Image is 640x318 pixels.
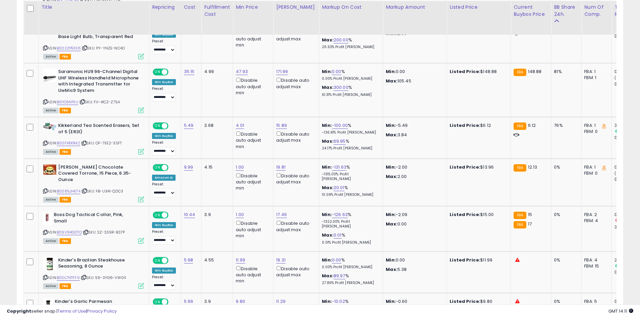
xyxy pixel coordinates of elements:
div: % [322,232,378,245]
div: Win BuyBox [152,133,176,139]
span: All listings currently available for purchase on Amazon [43,238,59,244]
a: 0.00 [332,257,341,263]
a: -131.63 [332,164,346,171]
div: FBA: 1 [584,69,606,75]
p: -2.00 [386,164,442,170]
span: FBA [60,197,71,203]
span: All listings currently available for purchase on Amazon [43,149,59,155]
a: 11.99 [236,257,245,263]
a: 0.00 [332,68,341,75]
span: 6.12 [528,122,536,129]
b: Min: [322,211,332,218]
div: BB Share 24h. [554,4,578,18]
strong: Max: [386,221,398,227]
b: Max: [322,184,334,191]
span: FBA [60,238,71,244]
div: [PERSON_NAME] [276,4,316,11]
div: ASIN: [43,122,144,154]
a: B00FXRK1M2 [57,140,80,146]
a: 35.15 [184,68,195,75]
a: 5.99 [184,298,193,305]
a: 1.00 [236,211,244,218]
strong: Max: [386,266,398,273]
div: 4.99 [204,69,228,75]
div: Disable auto adjust max [276,219,314,233]
a: 5.49 [184,122,194,129]
b: Max: [322,232,334,238]
a: 1.00 [236,164,244,171]
p: -1315.00% Profit [PERSON_NAME] [322,172,378,181]
div: 4.55 [204,257,228,263]
span: FBA [60,149,71,155]
div: FBM: 4 [584,218,606,224]
b: Listed Price: [450,257,480,263]
span: ON [153,257,162,263]
div: Disable auto adjust max [276,172,314,185]
div: % [322,84,378,97]
div: Disable auto adjust min [236,76,268,96]
div: FBM: 1 [584,75,606,81]
div: % [322,69,378,81]
p: -5.49 [386,122,442,129]
div: 3.9 [204,212,228,218]
a: 69.95 [334,138,346,145]
img: 41oUnE5KeGL._SL40_.jpg [43,69,57,82]
p: 5.38 [386,267,442,273]
div: 0% [554,164,576,170]
span: 12.13 [528,164,537,170]
a: 5.98 [184,257,193,263]
strong: Min: [386,164,396,170]
div: $15.00 [450,212,505,218]
b: Min: [322,298,332,305]
small: FBA [514,69,526,76]
div: Markup on Cost [322,4,380,11]
a: Privacy Policy [87,308,117,314]
span: OFF [167,69,178,75]
a: 9.80 [236,298,245,305]
b: Listed Price: [450,164,480,170]
div: % [322,185,378,197]
div: Disable auto adjust max [276,29,314,42]
div: % [322,164,378,181]
p: -2.09 [386,212,442,218]
div: FBM: 0 [584,170,606,176]
p: 26.53% Profit [PERSON_NAME] [322,45,378,49]
a: B0DL7NTFF9 [57,275,80,281]
div: Disable auto adjust min [236,29,268,48]
small: (0%) [614,171,624,176]
div: ASIN: [43,212,144,243]
div: 4.15 [204,164,228,170]
span: All listings currently available for purchase on Amazon [43,197,59,203]
div: Preset: [152,229,176,245]
small: FBA [514,122,526,130]
a: 200.00 [334,37,348,43]
small: (0%) [614,75,624,80]
div: % [322,138,378,151]
strong: Max: [386,173,398,180]
div: FBA: 1 [584,164,606,170]
span: All listings currently available for purchase on Amazon [43,54,59,60]
div: FBM: 15 [584,263,606,269]
b: [PERSON_NAME] Chocolate Covered Torrone, 15 Piece, 6.35-Ounce [58,164,140,185]
a: 19.81 [276,164,286,171]
div: Total Rev. [614,4,639,18]
p: 0.00 [386,221,442,227]
p: 0.00% Profit [PERSON_NAME] [322,76,378,81]
div: $148.88 [450,69,505,75]
b: Max: [322,37,334,43]
span: FBA [60,108,71,113]
span: | SKU: 59-3YG6-VW04 [81,275,126,280]
a: -126.63 [332,211,348,218]
span: OFF [167,257,178,263]
div: $13.96 [450,164,505,170]
a: 0.01 [334,232,342,239]
span: | SKU: OF-7EE2-3SFT [81,140,122,146]
div: Repricing [152,4,178,11]
div: Disable auto adjust min [236,265,268,284]
div: Disable auto adjust max [276,130,314,143]
p: 24.17% Profit [PERSON_NAME] [322,146,378,151]
p: 105.45 [386,78,442,84]
div: Preset: [152,39,176,54]
p: 0.00 [386,69,442,75]
p: 3.84 [386,132,442,138]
